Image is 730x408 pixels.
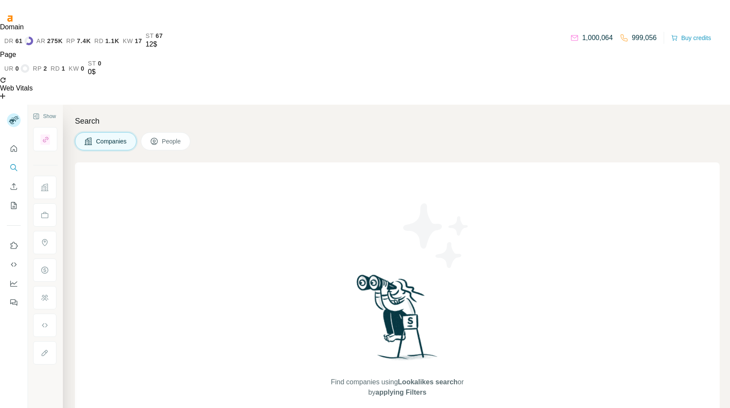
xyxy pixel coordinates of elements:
[88,67,102,77] div: 0$
[398,378,458,386] span: Lookalikes search
[16,37,23,44] span: 61
[88,60,102,67] a: st0
[94,37,119,44] a: rd1.1K
[50,65,65,72] a: rd1
[16,65,19,72] span: 0
[7,179,21,194] button: Enrich CSV
[162,137,182,146] span: People
[582,33,613,43] p: 1,000,064
[353,272,442,368] img: Surfe Illustration - Woman searching with binoculars
[33,65,47,72] a: rp2
[33,65,42,72] span: rp
[123,37,142,44] a: kw17
[7,295,21,310] button: Feedback
[27,110,62,123] button: Show
[66,37,91,44] a: rp7.4K
[4,37,14,44] span: dr
[98,60,102,67] span: 0
[75,115,720,127] h4: Search
[146,39,163,50] div: 12$
[37,37,63,44] a: ar275K
[7,257,21,272] button: Use Surfe API
[328,377,466,398] span: Find companies using or by
[7,141,21,156] button: Quick start
[81,65,85,72] span: 0
[47,37,62,44] span: 275K
[135,37,142,44] span: 17
[94,37,104,44] span: rd
[66,37,75,44] span: rp
[398,197,475,274] img: Surfe Illustration - Stars
[671,32,711,44] button: Buy credits
[7,198,21,213] button: My lists
[146,32,154,39] span: st
[69,65,79,72] span: kw
[77,37,91,44] span: 7.4K
[106,37,119,44] span: 1.1K
[4,64,29,73] a: ur0
[96,137,127,146] span: Companies
[43,65,47,72] span: 2
[62,65,65,72] span: 1
[4,65,14,72] span: ur
[69,65,84,72] a: kw0
[146,32,163,39] a: st67
[7,160,21,175] button: Search
[7,238,21,253] button: Use Surfe on LinkedIn
[632,33,657,43] p: 999,056
[37,37,46,44] span: ar
[88,60,96,67] span: st
[123,37,133,44] span: kw
[50,65,60,72] span: rd
[155,32,163,39] span: 67
[376,389,426,396] span: applying Filters
[7,276,21,291] button: Dashboard
[4,37,33,45] a: dr61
